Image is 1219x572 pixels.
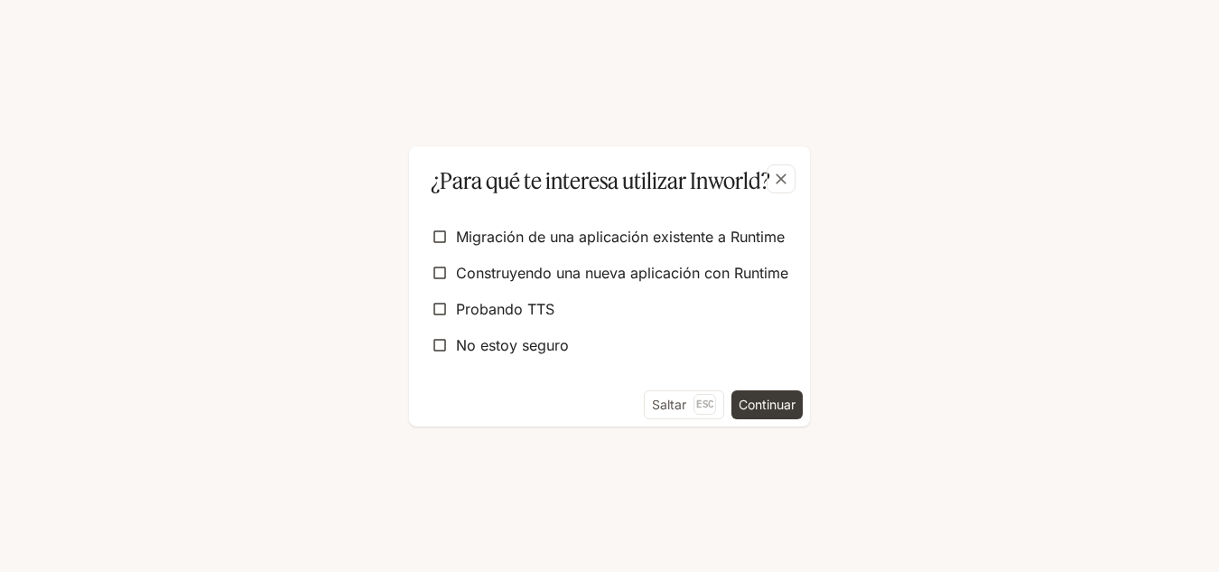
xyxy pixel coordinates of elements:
font: Probando TTS [456,300,554,318]
font: Construyendo una nueva aplicación con Runtime [456,264,788,282]
button: Continuar [731,390,803,419]
font: Continuar [739,397,796,412]
font: Migración de una aplicación existente a Runtime [456,228,785,246]
font: Esc [696,398,713,410]
font: ¿Para qué te interesa utilizar Inworld? [431,167,770,194]
font: No estoy seguro [456,336,569,354]
button: SaltarEsc [644,390,724,419]
font: Saltar [652,397,686,412]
